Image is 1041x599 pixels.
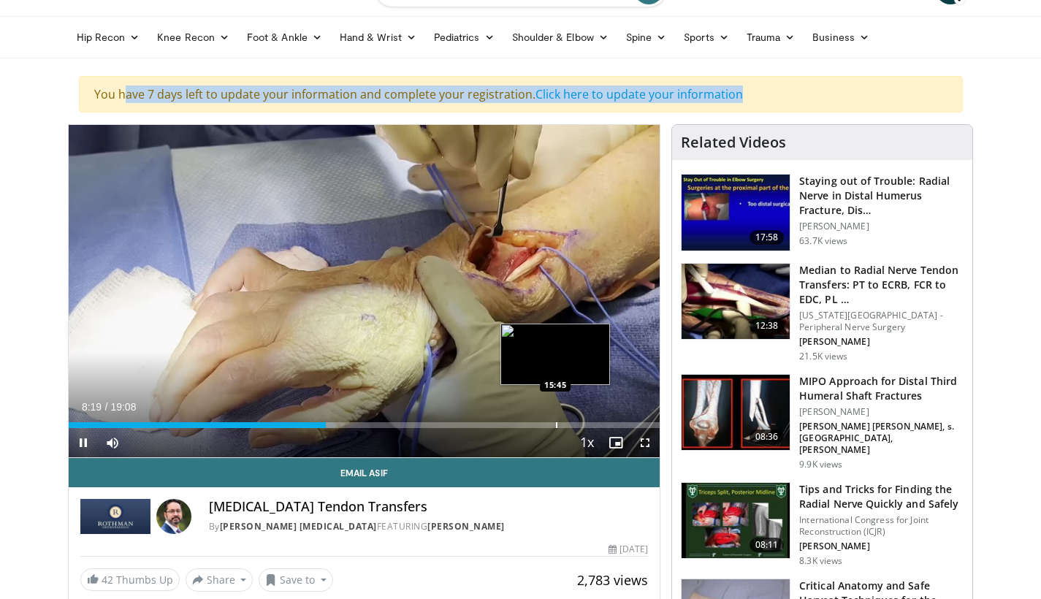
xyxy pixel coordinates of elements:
[577,571,648,589] span: 2,783 views
[68,23,149,52] a: Hip Recon
[799,374,964,403] h3: MIPO Approach for Distal Third Humeral Shaft Fractures
[572,428,601,457] button: Playback Rate
[80,568,180,591] a: 42 Thumbs Up
[675,23,738,52] a: Sports
[799,482,964,511] h3: Tips and Tricks for Finding the Radial Nerve Quickly and Safely
[799,555,842,567] p: 8.3K views
[799,406,964,418] p: [PERSON_NAME]
[750,430,785,444] span: 08:36
[682,264,790,340] img: 304908_0001_1.png.150x105_q85_crop-smart_upscale.jpg
[681,174,964,251] a: 17:58 Staying out of Trouble: Radial Nerve in Distal Humerus Fracture, Dis… [PERSON_NAME] 63.7K v...
[750,230,785,245] span: 17:58
[209,520,649,533] div: By FEATURING
[609,543,648,556] div: [DATE]
[681,374,964,470] a: 08:36 MIPO Approach for Distal Third Humeral Shaft Fractures [PERSON_NAME] [PERSON_NAME] [PERSON_...
[500,324,610,385] img: image.jpeg
[148,23,238,52] a: Knee Recon
[750,318,785,333] span: 12:38
[799,541,964,552] p: [PERSON_NAME]
[427,520,505,533] a: [PERSON_NAME]
[69,422,660,428] div: Progress Bar
[105,401,108,413] span: /
[535,86,743,102] a: Click here to update your information
[110,401,136,413] span: 19:08
[82,401,102,413] span: 8:19
[799,221,964,232] p: [PERSON_NAME]
[799,421,964,456] p: [PERSON_NAME] [PERSON_NAME], s. [GEOGRAPHIC_DATA], [PERSON_NAME]
[259,568,333,592] button: Save to
[156,499,191,534] img: Avatar
[69,125,660,458] video-js: Video Player
[503,23,617,52] a: Shoulder & Elbow
[799,310,964,333] p: [US_STATE][GEOGRAPHIC_DATA] - Peripheral Nerve Surgery
[80,499,150,534] img: Rothman Hand Surgery
[799,514,964,538] p: International Congress for Joint Reconstruction (ICJR)
[681,134,786,151] h4: Related Videos
[220,520,377,533] a: [PERSON_NAME] [MEDICAL_DATA]
[630,428,660,457] button: Fullscreen
[750,538,785,552] span: 08:11
[79,76,963,112] div: You have 7 days left to update your information and complete your registration.
[738,23,804,52] a: Trauma
[682,483,790,559] img: 801ffded-a4ef-4fd9-8340-43f305896b75.150x105_q85_crop-smart_upscale.jpg
[98,428,127,457] button: Mute
[331,23,425,52] a: Hand & Wrist
[799,263,964,307] h3: Median to Radial Nerve Tendon Transfers: PT to ECRB, FCR to EDC, PL …
[69,458,660,487] a: Email Asif
[601,428,630,457] button: Enable picture-in-picture mode
[238,23,331,52] a: Foot & Ankle
[799,235,847,247] p: 63.7K views
[425,23,503,52] a: Pediatrics
[799,459,842,470] p: 9.9K views
[799,336,964,348] p: [PERSON_NAME]
[804,23,878,52] a: Business
[102,573,113,587] span: 42
[617,23,675,52] a: Spine
[799,174,964,218] h3: Staying out of Trouble: Radial Nerve in Distal Humerus Fracture, Dis…
[681,482,964,567] a: 08:11 Tips and Tricks for Finding the Radial Nerve Quickly and Safely International Congress for ...
[209,499,649,515] h4: [MEDICAL_DATA] Tendon Transfers
[186,568,253,592] button: Share
[799,351,847,362] p: 21.5K views
[682,375,790,451] img: d4887ced-d35b-41c5-9c01-de8d228990de.150x105_q85_crop-smart_upscale.jpg
[681,263,964,362] a: 12:38 Median to Radial Nerve Tendon Transfers: PT to ECRB, FCR to EDC, PL … [US_STATE][GEOGRAPHIC...
[69,428,98,457] button: Pause
[682,175,790,251] img: Q2xRg7exoPLTwO8X4xMDoxOjB1O8AjAz_1.150x105_q85_crop-smart_upscale.jpg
